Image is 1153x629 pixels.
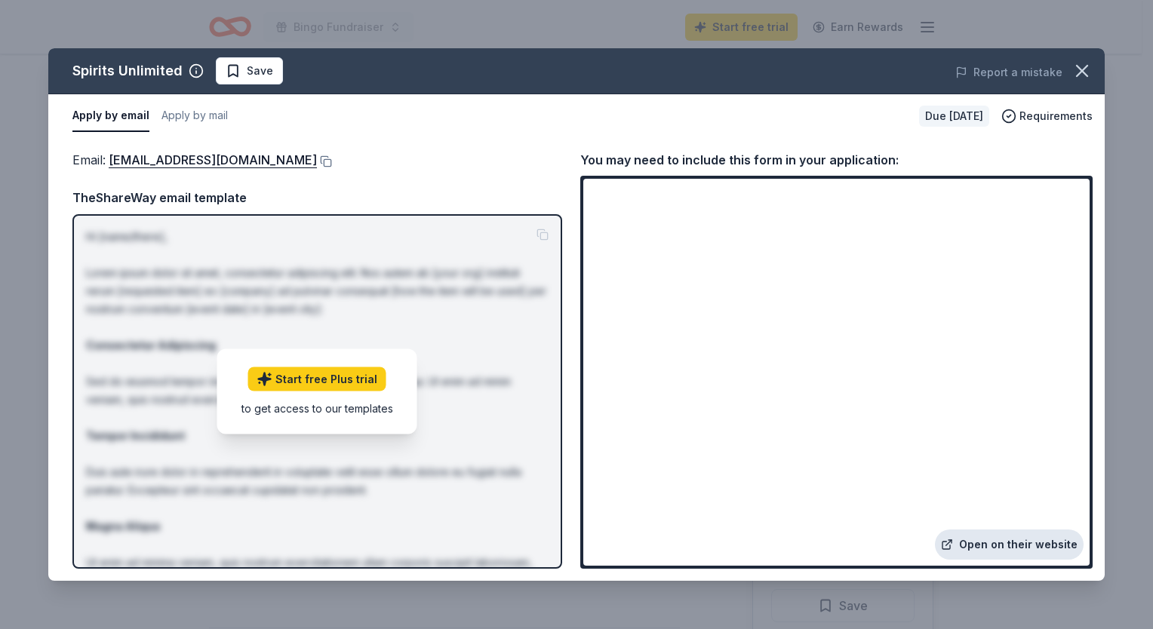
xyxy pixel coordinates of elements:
button: Requirements [1001,107,1093,125]
div: TheShareWay email template [72,188,562,207]
strong: Magna Aliqua [86,520,160,532]
a: [EMAIL_ADDRESS][DOMAIN_NAME] [109,150,317,170]
strong: Tempor Incididunt [86,429,185,442]
button: Apply by mail [161,100,228,132]
div: You may need to include this form in your application: [580,150,1093,170]
div: Due [DATE] [919,106,989,127]
button: Save [216,57,283,84]
span: Requirements [1019,107,1093,125]
button: Report a mistake [955,63,1062,81]
strong: Consectetur Adipiscing [86,339,216,351]
span: Email : [72,152,317,167]
div: Spirits Unlimited [72,59,183,83]
button: Apply by email [72,100,149,132]
a: Open on their website [935,529,1084,560]
span: Save [247,62,273,80]
a: Start free Plus trial [248,367,386,391]
div: to get access to our templates [241,400,393,416]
